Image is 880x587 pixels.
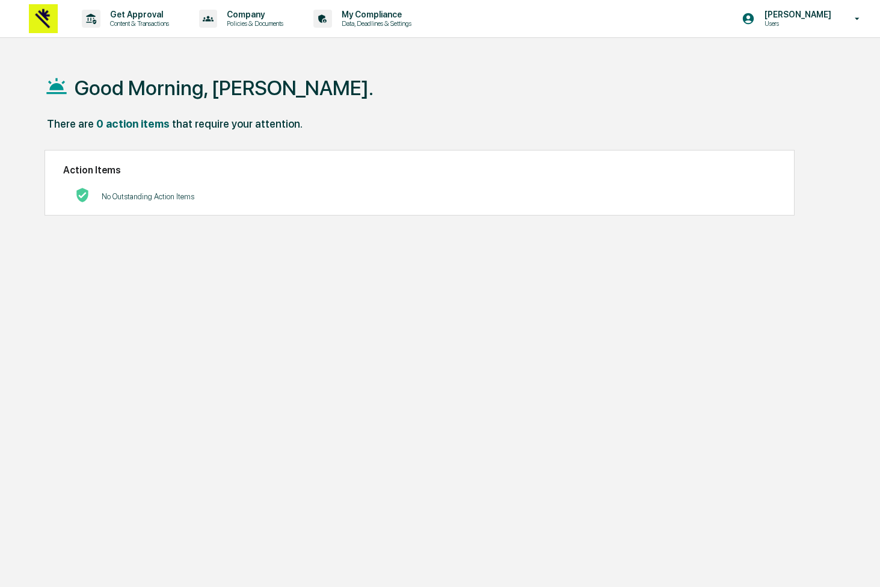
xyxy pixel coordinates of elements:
[217,19,289,28] p: Policies & Documents
[755,10,837,19] p: [PERSON_NAME]
[96,117,170,130] div: 0 action items
[47,117,94,130] div: There are
[172,117,303,130] div: that require your attention.
[29,4,58,33] img: logo
[75,188,90,202] img: No Actions logo
[75,76,374,100] h1: Good Morning, [PERSON_NAME].
[63,164,776,176] h2: Action Items
[755,19,837,28] p: Users
[100,19,175,28] p: Content & Transactions
[102,192,194,201] p: No Outstanding Action Items
[332,19,417,28] p: Data, Deadlines & Settings
[100,10,175,19] p: Get Approval
[332,10,417,19] p: My Compliance
[217,10,289,19] p: Company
